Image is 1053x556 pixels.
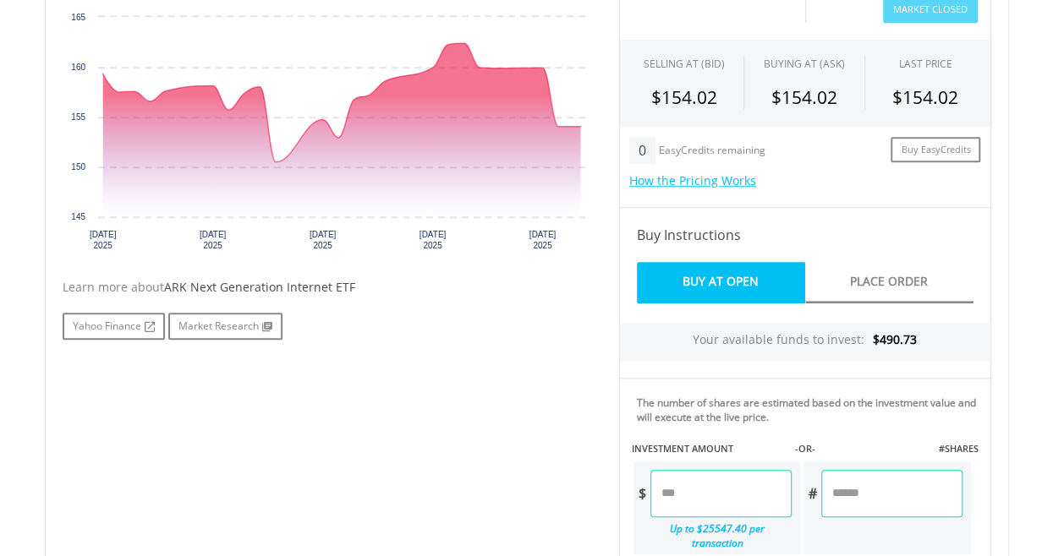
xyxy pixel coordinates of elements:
[650,85,716,109] span: $154.02
[771,85,837,109] span: $154.02
[899,57,952,71] div: LAST PRICE
[637,395,984,424] div: The number of shares are estimated based on the investment value and will execute at the live price.
[164,279,355,295] span: ARK Next Generation Internet ETF
[309,230,336,250] text: [DATE] 2025
[620,323,990,361] div: Your available funds to invest:
[764,57,845,71] span: BUYING AT (ASK)
[633,517,792,554] div: Up to $25547.40 per transaction
[63,279,594,296] div: Learn more about
[891,137,980,163] a: Buy EasyCredits
[71,13,85,22] text: 165
[71,212,85,221] text: 145
[803,470,821,517] div: #
[892,85,958,109] span: $154.02
[873,331,917,347] span: $490.73
[633,470,650,517] div: $
[63,8,594,262] svg: Interactive chart
[419,230,446,250] text: [DATE] 2025
[632,442,733,455] label: INVESTMENT AMOUNT
[637,225,973,245] h4: Buy Instructions
[199,230,226,250] text: [DATE] 2025
[89,230,116,250] text: [DATE] 2025
[659,144,765,159] div: EasyCredits remaining
[63,313,165,340] a: Yahoo Finance
[805,262,973,303] a: Place Order
[643,57,724,71] div: SELLING AT (BID)
[629,137,655,164] div: 0
[71,112,85,122] text: 155
[168,313,282,340] a: Market Research
[529,230,556,250] text: [DATE] 2025
[637,262,805,303] a: Buy At Open
[63,8,594,262] div: Chart. Highcharts interactive chart.
[938,442,978,455] label: #SHARES
[71,162,85,172] text: 150
[629,172,756,188] a: How the Pricing Works
[71,63,85,72] text: 160
[794,442,814,455] label: -OR-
